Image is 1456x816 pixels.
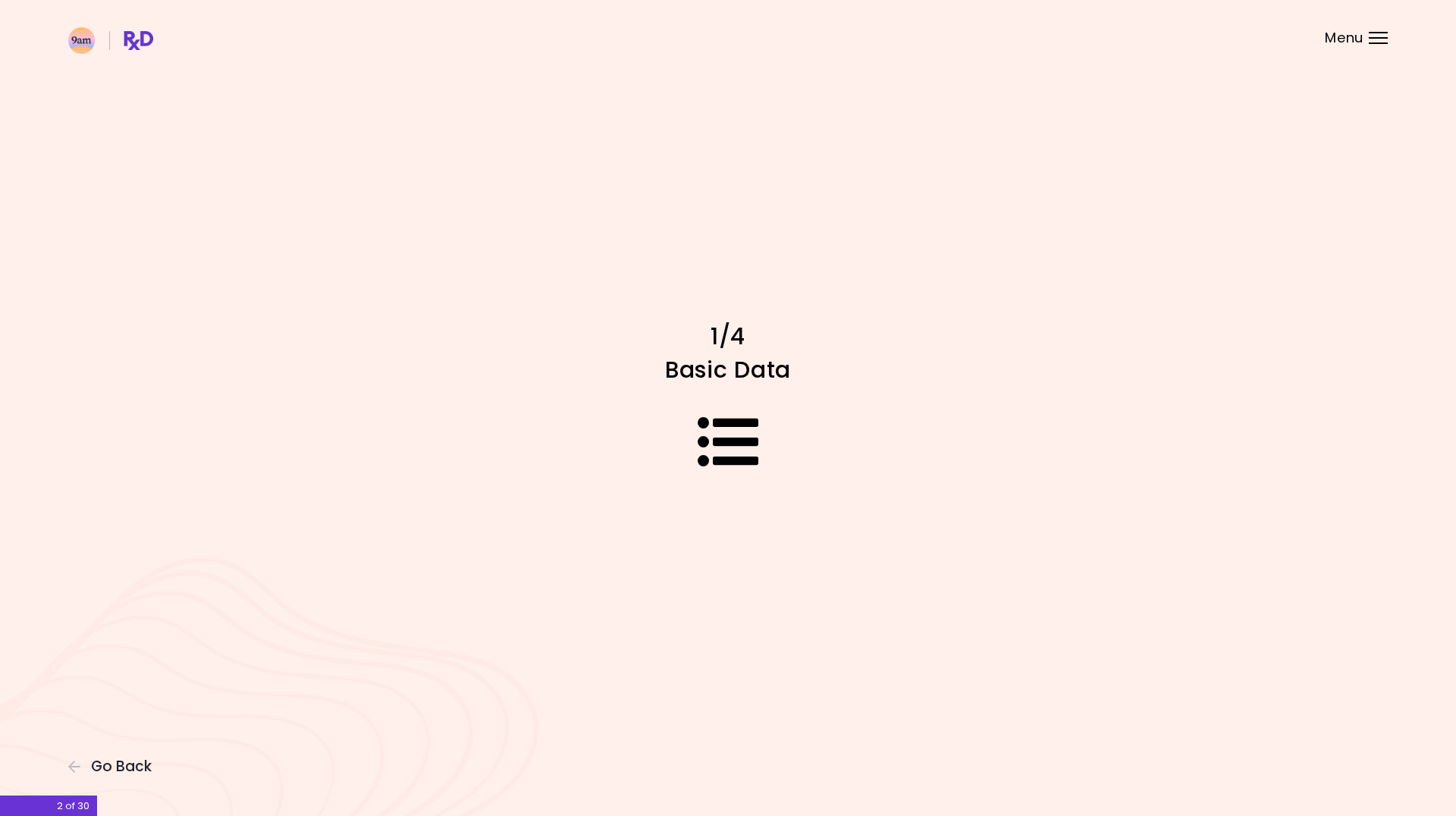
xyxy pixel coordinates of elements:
[68,758,159,775] button: Go Back
[1325,31,1363,45] span: Menu
[463,355,993,384] h1: Basic Data
[91,758,152,775] span: Go Back
[68,27,153,54] img: RxDiet
[463,322,993,351] h1: 1/4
